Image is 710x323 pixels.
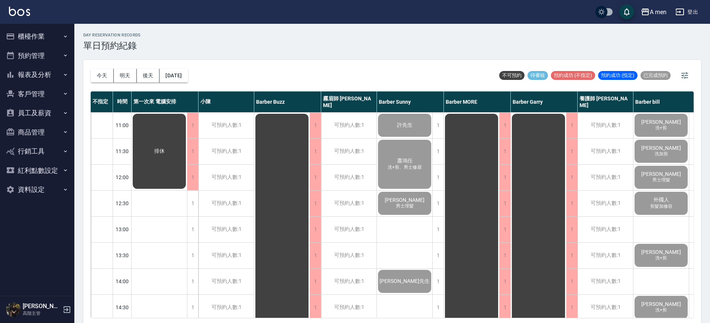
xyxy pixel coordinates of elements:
div: A men [650,7,667,17]
div: 可預約人數:1 [578,191,633,216]
span: 許先生 [396,122,414,129]
div: 1 [187,295,198,320]
span: [PERSON_NAME]先生 [378,278,431,285]
div: 1 [499,217,510,242]
div: 可預約人數:1 [321,295,377,320]
div: Barber MORE [444,91,511,112]
div: 可預約人數:1 [199,165,254,190]
div: 1 [499,165,510,190]
span: 洗+剪 [654,307,668,313]
div: 1 [499,113,510,138]
h3: 單日預約紀錄 [83,41,141,51]
button: 今天 [91,69,114,83]
div: 1 [187,269,198,294]
div: 可預約人數:1 [578,139,633,164]
div: 1 [432,269,443,294]
span: 蕭鴻任 [396,158,414,164]
div: 可預約人數:1 [199,139,254,164]
div: 可預約人數:1 [321,139,377,164]
div: 不指定 [91,91,113,112]
div: 1 [566,165,577,190]
div: 1 [432,243,443,268]
button: 後天 [137,69,160,83]
h2: day Reservation records [83,33,141,38]
div: Barber Garry [511,91,578,112]
div: 1 [187,217,198,242]
button: [DATE] [159,69,188,83]
img: Logo [9,7,30,16]
button: 商品管理 [3,123,71,142]
span: 預約成功 (不指定) [551,72,595,79]
div: 1 [187,191,198,216]
span: 男士理髮 [651,177,672,183]
div: 1 [566,139,577,164]
div: 1 [310,295,321,320]
div: 14:00 [113,268,132,294]
div: 小陳 [199,91,254,112]
button: 櫃檯作業 [3,27,71,46]
button: 登出 [672,5,701,19]
div: 1 [432,165,443,190]
div: 1 [566,217,577,242]
div: 可預約人數:1 [199,113,254,138]
div: 可預約人數:1 [199,295,254,320]
div: Barber bill [633,91,700,112]
div: 1 [310,165,321,190]
div: 13:00 [113,216,132,242]
span: 預約成功 (指定) [598,72,638,79]
div: 1 [432,295,443,320]
div: 可預約人數:1 [578,113,633,138]
button: 行銷工具 [3,142,71,161]
span: 洗+剪 [654,255,668,261]
button: 預約管理 [3,46,71,65]
span: [PERSON_NAME] [640,301,682,307]
div: 12:30 [113,190,132,216]
span: 剪髮加修容 [649,203,674,210]
div: 1 [499,243,510,268]
button: 資料設定 [3,180,71,199]
div: 1 [499,295,510,320]
div: 1 [187,139,198,164]
div: 1 [499,139,510,164]
span: 待審核 [527,72,548,79]
div: 1 [187,165,198,190]
button: A men [638,4,669,20]
span: [PERSON_NAME] [640,145,682,151]
button: 明天 [114,69,137,83]
div: 可預約人數:1 [321,269,377,294]
div: 可預約人數:1 [199,191,254,216]
div: 可預約人數:1 [199,269,254,294]
span: 已完成預約 [640,72,671,79]
div: 1 [310,139,321,164]
div: 養護師 [PERSON_NAME] [578,91,633,112]
div: 1 [310,191,321,216]
div: 1 [187,113,198,138]
div: 1 [310,217,321,242]
div: 1 [187,243,198,268]
div: 1 [566,191,577,216]
button: 客戶管理 [3,84,71,104]
div: 12:00 [113,164,132,190]
div: 可預約人數:1 [578,217,633,242]
button: 報表及分析 [3,65,71,84]
div: 1 [432,217,443,242]
div: 第一次來 電腦安排 [132,91,199,112]
div: 1 [432,139,443,164]
span: [PERSON_NAME] [640,119,682,125]
div: 可預約人數:1 [199,243,254,268]
div: 1 [310,113,321,138]
span: 洗+剪、男士修眉 [386,164,423,171]
div: 1 [432,191,443,216]
div: 1 [499,191,510,216]
div: 13:30 [113,242,132,268]
div: 可預約人數:1 [578,295,633,320]
div: 11:30 [113,138,132,164]
span: [PERSON_NAME] [640,171,682,177]
div: 可預約人數:1 [321,165,377,190]
div: Barber Buzz [254,91,321,112]
span: [PERSON_NAME] [640,249,682,255]
button: 員工及薪資 [3,103,71,123]
span: 排休 [153,148,166,155]
div: 可預約人數:1 [578,269,633,294]
div: 可預約人數:1 [321,243,377,268]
